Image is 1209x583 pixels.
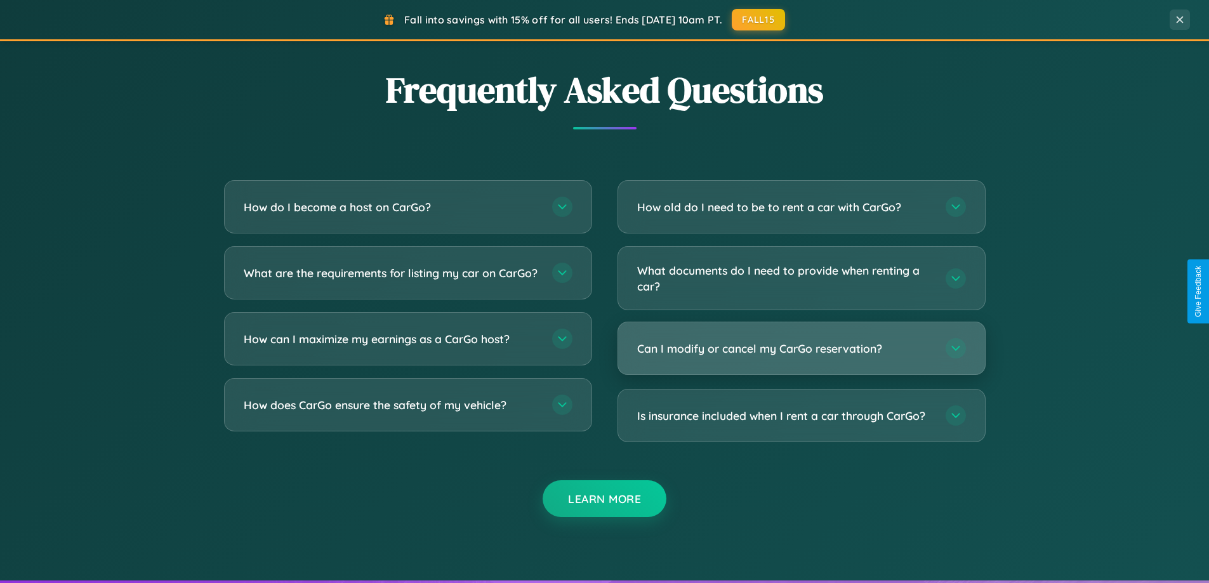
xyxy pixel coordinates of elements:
h3: What documents do I need to provide when renting a car? [637,263,933,294]
h3: How do I become a host on CarGo? [244,199,539,215]
h3: Can I modify or cancel my CarGo reservation? [637,341,933,357]
h3: How does CarGo ensure the safety of my vehicle? [244,397,539,413]
h3: How old do I need to be to rent a car with CarGo? [637,199,933,215]
button: FALL15 [732,9,785,30]
h3: How can I maximize my earnings as a CarGo host? [244,331,539,347]
span: Fall into savings with 15% off for all users! Ends [DATE] 10am PT. [404,13,722,26]
h3: Is insurance included when I rent a car through CarGo? [637,408,933,424]
h2: Frequently Asked Questions [224,65,986,114]
button: Learn More [543,480,666,517]
h3: What are the requirements for listing my car on CarGo? [244,265,539,281]
div: Give Feedback [1194,266,1203,317]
